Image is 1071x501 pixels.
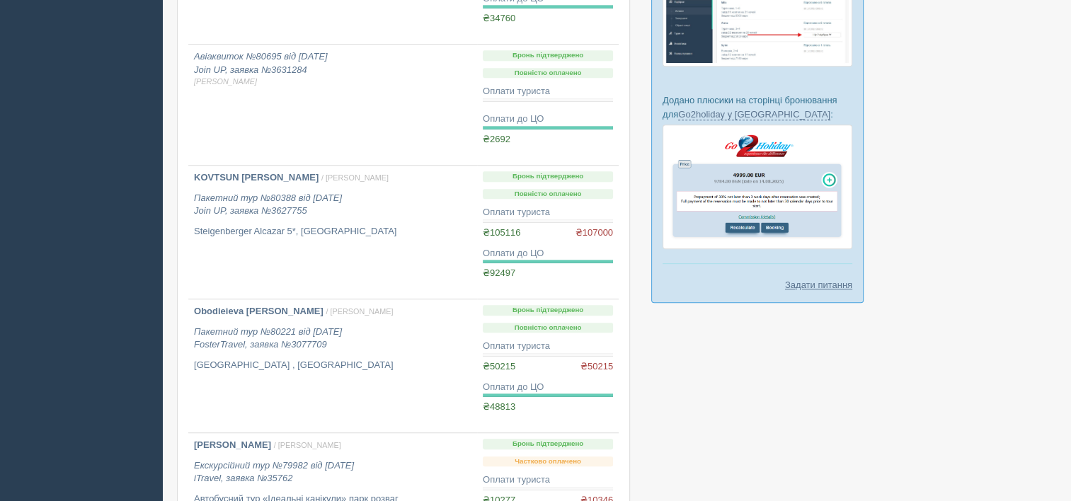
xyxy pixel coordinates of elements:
p: Повністю оплачено [483,68,613,79]
p: Частково оплачено [483,456,613,467]
i: Екскурсійний тур №79982 від [DATE] iTravel, заявка №35762 [194,460,354,484]
span: / [PERSON_NAME] [274,441,341,449]
span: / [PERSON_NAME] [321,173,389,182]
span: ₴50215 [483,361,515,372]
span: ₴105116 [483,227,520,238]
div: Оплати туриста [483,206,613,219]
i: Пакетний тур №80388 від [DATE] Join UP, заявка №3627755 [194,192,342,217]
div: Оплати туриста [483,340,613,353]
div: Оплати до ЦО [483,247,613,260]
span: ₴50215 [580,360,613,374]
a: Go2holiday у [GEOGRAPHIC_DATA] [678,109,830,120]
a: Задати питання [785,278,852,292]
div: Оплати туриста [483,85,613,98]
p: Бронь підтверджено [483,171,613,182]
span: ₴2692 [483,134,510,144]
img: go2holiday-proposal-for-travel-agency.png [663,125,852,249]
p: Бронь підтверджено [483,439,613,449]
span: ₴48813 [483,401,515,412]
p: Steigenberger Alcazar 5*, [GEOGRAPHIC_DATA] [194,225,471,238]
p: Додано плюсики на сторінці бронювання для : [663,93,852,120]
span: ₴107000 [575,226,613,240]
p: Бронь підтверджено [483,50,613,61]
a: Obodieieva [PERSON_NAME] / [PERSON_NAME] Пакетний тур №80221 від [DATE]FosterTravel, заявка №3077... [188,299,477,432]
b: [PERSON_NAME] [194,439,271,450]
b: Obodieieva [PERSON_NAME] [194,306,323,316]
b: KOVTSUN [PERSON_NAME] [194,172,319,183]
div: Оплати до ЦО [483,113,613,126]
div: Оплати туриста [483,473,613,487]
p: [GEOGRAPHIC_DATA] , [GEOGRAPHIC_DATA] [194,359,471,372]
p: Повністю оплачено [483,323,613,333]
span: ₴34760 [483,13,515,23]
i: Авіаквиток №80695 від [DATE] Join UP, заявка №3631284 [194,51,471,88]
p: Бронь підтверджено [483,305,613,316]
span: ₴92497 [483,267,515,278]
a: KOVTSUN [PERSON_NAME] / [PERSON_NAME] Пакетний тур №80388 від [DATE]Join UP, заявка №3627755 Stei... [188,166,477,299]
p: Повністю оплачено [483,189,613,200]
span: [PERSON_NAME] [194,76,471,87]
a: Авіаквиток №80695 від [DATE]Join UP, заявка №3631284[PERSON_NAME] [188,45,477,165]
span: / [PERSON_NAME] [326,307,393,316]
i: Пакетний тур №80221 від [DATE] FosterTravel, заявка №3077709 [194,326,342,350]
div: Оплати до ЦО [483,381,613,394]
